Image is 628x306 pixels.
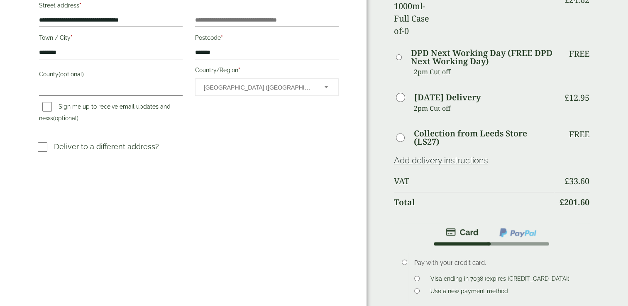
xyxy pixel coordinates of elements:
input: Sign me up to receive email updates and news(optional) [42,102,52,112]
bdi: 33.60 [564,175,589,187]
img: stripe.png [446,227,479,237]
p: Free [569,49,589,59]
abbr: required [221,34,223,41]
label: DPD Next Working Day (FREE DPD Next Working Day) [411,49,554,66]
abbr: required [238,67,240,73]
bdi: 201.60 [560,197,589,208]
label: Collection from Leeds Store (LS27) [414,129,554,146]
p: 2pm Cut off [414,66,554,78]
span: £ [564,92,569,103]
label: Country/Region [195,64,339,78]
label: County [39,68,183,83]
label: Town / City [39,32,183,46]
label: Postcode [195,32,339,46]
a: Add delivery instructions [394,155,488,165]
abbr: required [79,2,81,9]
p: Pay with your credit card. [414,258,577,267]
abbr: required [71,34,73,41]
p: 2pm Cut off [414,102,554,114]
label: Use a new payment method [427,288,511,297]
span: £ [564,175,569,187]
label: [DATE] Delivery [414,93,481,102]
span: (optional) [59,71,84,78]
img: ppcp-gateway.png [498,227,537,238]
bdi: 12.95 [564,92,589,103]
span: £ [560,197,564,208]
th: Total [394,192,554,212]
span: Country/Region [195,78,339,96]
p: Deliver to a different address? [54,141,159,152]
label: Sign me up to receive email updates and news [39,103,171,124]
p: Free [569,129,589,139]
span: United Kingdom (UK) [204,79,313,96]
th: VAT [394,171,554,191]
label: Visa ending in 7038 (expires [CREDIT_CARD_DATA]) [427,275,573,284]
span: (optional) [53,115,78,121]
